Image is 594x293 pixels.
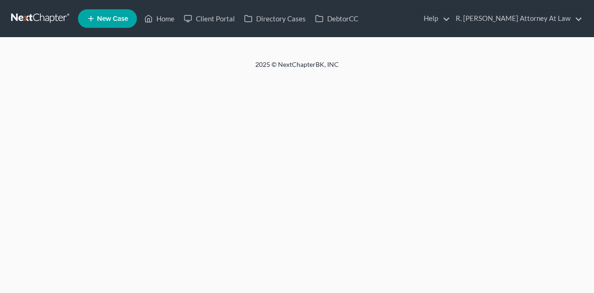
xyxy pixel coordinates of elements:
[140,10,179,27] a: Home
[32,60,562,77] div: 2025 © NextChapterBK, INC
[239,10,310,27] a: Directory Cases
[78,9,137,28] new-legal-case-button: New Case
[419,10,450,27] a: Help
[310,10,363,27] a: DebtorCC
[179,10,239,27] a: Client Portal
[451,10,582,27] a: R. [PERSON_NAME] Attorney At Law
